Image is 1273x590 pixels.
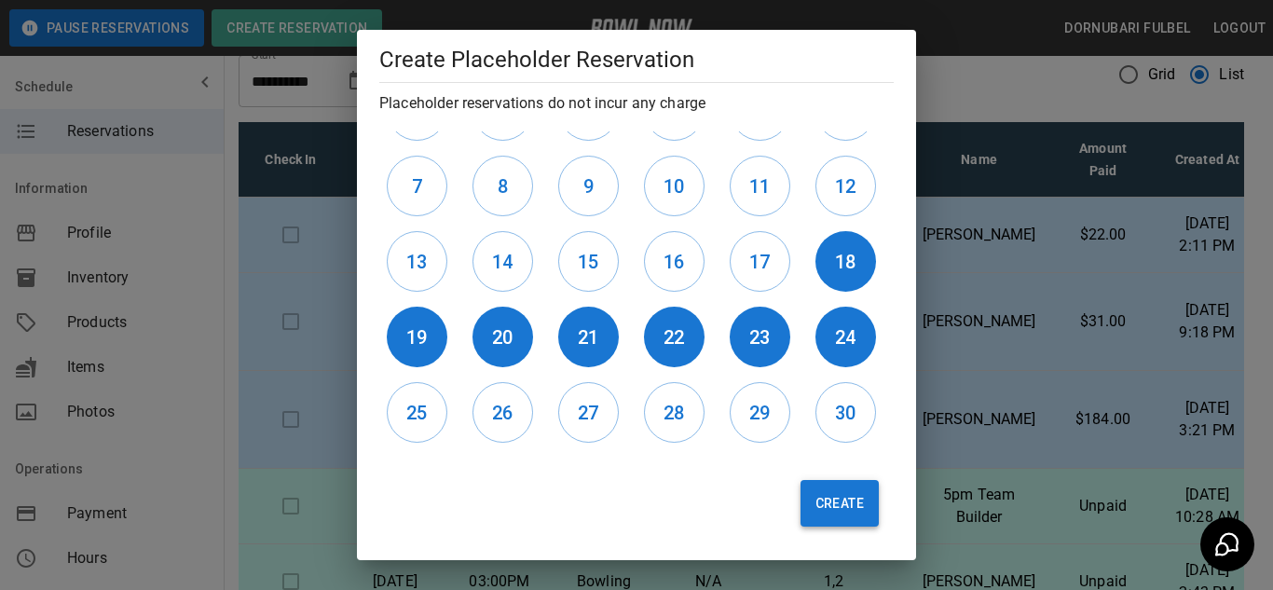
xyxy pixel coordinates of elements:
[472,382,533,443] button: 26
[644,307,705,367] button: 22
[492,398,513,428] h6: 26
[749,398,770,428] h6: 29
[664,247,684,277] h6: 16
[492,247,513,277] h6: 14
[498,172,508,201] h6: 8
[472,231,533,292] button: 14
[644,156,705,216] button: 10
[835,172,856,201] h6: 12
[472,307,533,367] button: 20
[558,307,619,367] button: 21
[578,247,598,277] h6: 15
[379,90,894,117] h6: Placeholder reservations do not incur any charge
[749,247,770,277] h6: 17
[578,398,598,428] h6: 27
[815,231,876,292] button: 18
[749,172,770,201] h6: 11
[379,45,894,75] h5: Create Placeholder Reservation
[472,156,533,216] button: 8
[835,322,856,352] h6: 24
[730,231,790,292] button: 17
[644,382,705,443] button: 28
[558,156,619,216] button: 9
[815,382,876,443] button: 30
[558,231,619,292] button: 15
[492,322,513,352] h6: 20
[406,398,427,428] h6: 25
[730,382,790,443] button: 29
[835,247,856,277] h6: 18
[583,172,594,201] h6: 9
[578,322,598,352] h6: 21
[406,247,427,277] h6: 13
[730,307,790,367] button: 23
[749,322,770,352] h6: 23
[412,172,422,201] h6: 7
[835,398,856,428] h6: 30
[558,382,619,443] button: 27
[387,156,447,216] button: 7
[664,172,684,201] h6: 10
[815,307,876,367] button: 24
[815,156,876,216] button: 12
[801,480,879,527] button: Create
[644,231,705,292] button: 16
[387,382,447,443] button: 25
[387,307,447,367] button: 19
[730,156,790,216] button: 11
[387,231,447,292] button: 13
[406,322,427,352] h6: 19
[664,398,684,428] h6: 28
[664,322,684,352] h6: 22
